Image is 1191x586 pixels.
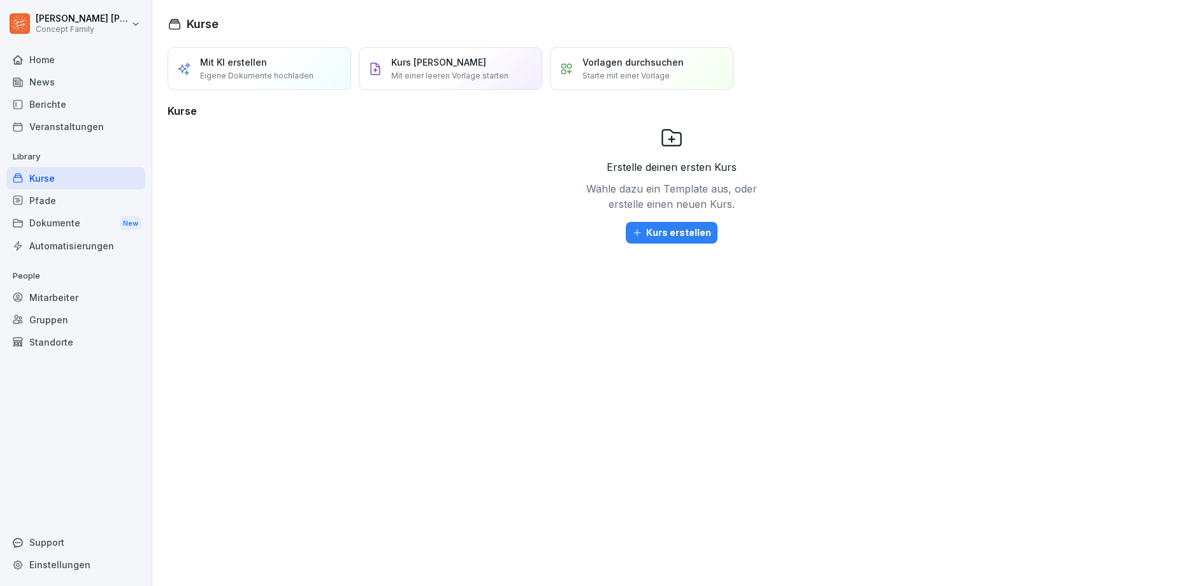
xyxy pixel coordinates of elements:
[6,309,145,331] a: Gruppen
[391,70,509,82] p: Mit einer leeren Vorlage starten
[6,331,145,353] a: Standorte
[6,147,145,167] p: Library
[391,55,486,69] p: Kurs [PERSON_NAME]
[626,222,718,244] button: Kurs erstellen
[168,103,1176,119] h3: Kurse
[6,115,145,138] a: Veranstaltungen
[6,553,145,576] a: Einstellungen
[6,167,145,189] a: Kurse
[6,212,145,235] div: Dokumente
[36,25,129,34] p: Concept Family
[6,48,145,71] a: Home
[6,212,145,235] a: DokumenteNew
[582,181,761,212] p: Wähle dazu ein Template aus, oder erstelle einen neuen Kurs.
[6,286,145,309] a: Mitarbeiter
[6,235,145,257] a: Automatisierungen
[632,226,711,240] div: Kurs erstellen
[200,55,267,69] p: Mit KI erstellen
[6,266,145,286] p: People
[607,159,737,175] p: Erstelle deinen ersten Kurs
[6,531,145,553] div: Support
[120,216,141,231] div: New
[36,13,129,24] p: [PERSON_NAME] [PERSON_NAME]
[200,70,314,82] p: Eigene Dokumente hochladen
[582,55,684,69] p: Vorlagen durchsuchen
[6,93,145,115] a: Berichte
[582,70,670,82] p: Starte mit einer Vorlage
[6,71,145,93] a: News
[187,15,219,33] h1: Kurse
[6,189,145,212] a: Pfade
